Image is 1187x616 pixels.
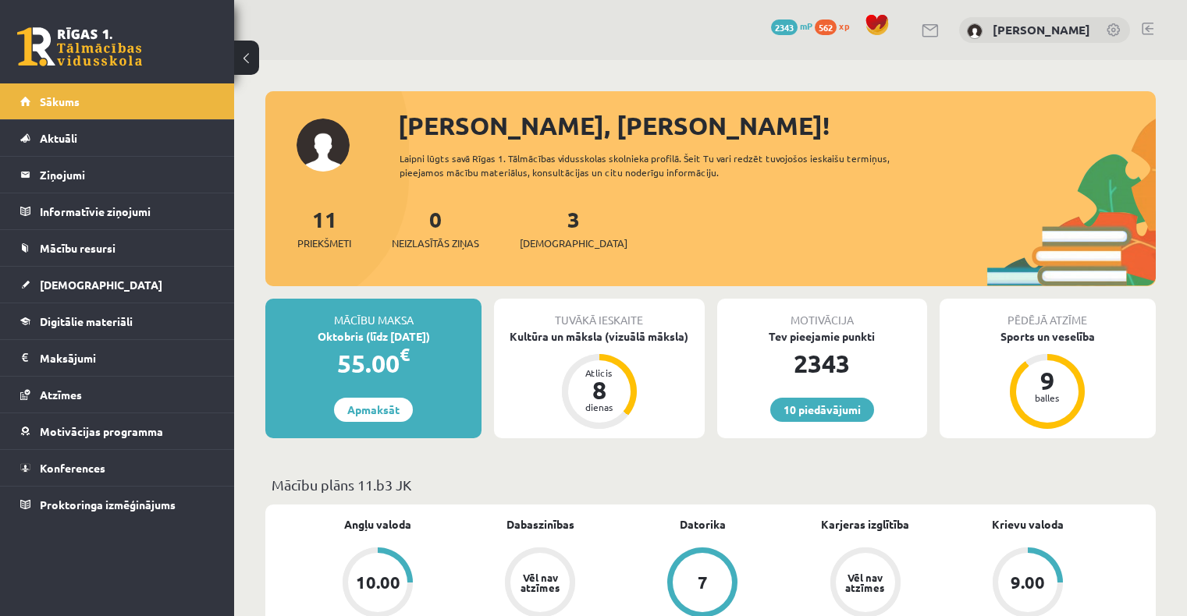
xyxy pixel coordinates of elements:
[815,19,857,32] a: 562 xp
[940,328,1156,431] a: Sports un veselība 9 balles
[356,574,400,591] div: 10.00
[334,398,413,422] a: Apmaksāt
[297,205,351,251] a: 11Priekšmeti
[20,413,215,449] a: Motivācijas programma
[20,230,215,266] a: Mācību resursi
[40,424,163,438] span: Motivācijas programma
[839,19,849,32] span: xp
[20,303,215,339] a: Digitālie materiāli
[40,131,77,145] span: Aktuāli
[1024,393,1071,402] div: balles
[698,574,708,591] div: 7
[717,299,927,328] div: Motivācija
[576,368,623,377] div: Atlicis
[20,193,215,229] a: Informatīvie ziņojumi
[1024,368,1071,393] div: 9
[40,340,215,376] legend: Maksājumi
[717,345,927,382] div: 2343
[20,157,215,193] a: Ziņojumi
[770,398,874,422] a: 10 piedāvājumi
[40,278,162,292] span: [DEMOGRAPHIC_DATA]
[17,27,142,66] a: Rīgas 1. Tālmācības vidusskola
[821,516,909,533] a: Karjeras izglītība
[40,94,80,108] span: Sākums
[40,461,105,475] span: Konferences
[771,19,812,32] a: 2343 mP
[940,299,1156,328] div: Pēdējā atzīme
[576,402,623,412] div: dienas
[771,19,798,35] span: 2343
[40,314,133,328] span: Digitālie materiāli
[265,345,482,382] div: 55.00
[494,328,704,345] div: Kultūra un māksla (vizuālā māksla)
[940,328,1156,345] div: Sports un veselība
[800,19,812,32] span: mP
[20,120,215,156] a: Aktuāli
[520,205,627,251] a: 3[DEMOGRAPHIC_DATA]
[494,328,704,431] a: Kultūra un māksla (vizuālā māksla) Atlicis 8 dienas
[40,157,215,193] legend: Ziņojumi
[20,340,215,376] a: Maksājumi
[40,193,215,229] legend: Informatīvie ziņojumi
[272,474,1150,495] p: Mācību plāns 11.b3 JK
[844,572,887,593] div: Vēl nav atzīmes
[680,516,726,533] a: Datorika
[40,497,176,512] span: Proktoringa izmēģinājums
[400,343,410,366] span: €
[392,205,479,251] a: 0Neizlasītās ziņas
[20,487,215,522] a: Proktoringa izmēģinājums
[992,516,1064,533] a: Krievu valoda
[993,22,1090,37] a: [PERSON_NAME]
[967,23,983,39] img: Vladislava Smirnova
[520,235,627,251] span: [DEMOGRAPHIC_DATA]
[400,151,934,179] div: Laipni lūgts savā Rīgas 1. Tālmācības vidusskolas skolnieka profilā. Šeit Tu vari redzēt tuvojošo...
[297,235,351,251] span: Priekšmeti
[494,299,704,328] div: Tuvākā ieskaite
[20,83,215,119] a: Sākums
[506,516,574,533] a: Dabaszinības
[576,377,623,402] div: 8
[1011,574,1045,591] div: 9.00
[20,267,215,303] a: [DEMOGRAPHIC_DATA]
[265,328,482,345] div: Oktobris (līdz [DATE])
[40,388,82,402] span: Atzīmes
[20,377,215,412] a: Atzīmes
[344,516,411,533] a: Angļu valoda
[518,572,562,593] div: Vēl nav atzīmes
[815,19,837,35] span: 562
[392,235,479,251] span: Neizlasītās ziņas
[398,107,1156,144] div: [PERSON_NAME], [PERSON_NAME]!
[717,328,927,345] div: Tev pieejamie punkti
[40,241,116,255] span: Mācību resursi
[265,299,482,328] div: Mācību maksa
[20,450,215,486] a: Konferences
